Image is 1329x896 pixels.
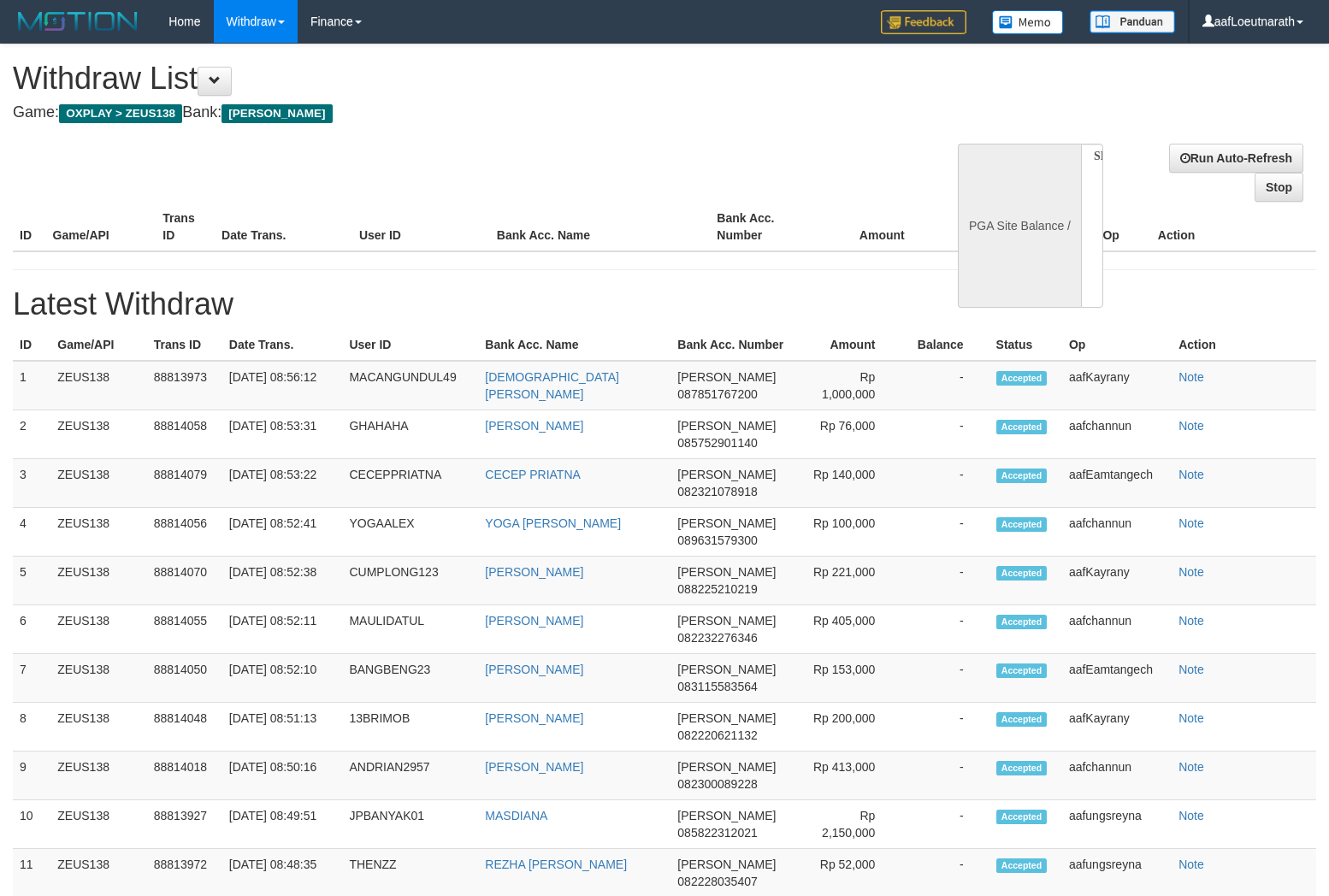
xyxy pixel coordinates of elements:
span: [PERSON_NAME] [677,516,776,530]
td: MACANGUNDUL49 [342,361,478,410]
a: YOGA [PERSON_NAME] [485,516,621,530]
td: aafKayrany [1062,557,1172,605]
th: Date Trans. [222,329,343,361]
th: Balance [930,203,1031,251]
td: [DATE] 08:52:38 [222,557,343,605]
span: Accepted [996,420,1048,434]
td: - [901,410,989,459]
td: Rp 200,000 [797,703,901,752]
a: Note [1178,760,1204,774]
th: Game/API [50,329,146,361]
td: YOGAALEX [342,508,478,557]
th: Bank Acc. Name [490,203,710,251]
td: [DATE] 08:52:41 [222,508,343,557]
span: Accepted [996,761,1048,775]
a: [PERSON_NAME] [485,614,583,628]
img: panduan.png [1090,10,1175,33]
a: REZHA [PERSON_NAME] [485,858,627,871]
span: 082321078918 [677,485,757,498]
td: 2 [13,410,50,459]
img: MOTION_logo.png [13,9,143,34]
span: [PERSON_NAME] [677,858,776,871]
a: Note [1178,516,1204,530]
th: User ID [352,203,490,251]
span: Accepted [996,566,1048,581]
td: aafchannun [1062,752,1172,800]
a: Stop [1255,173,1303,202]
td: ZEUS138 [50,703,146,752]
td: JPBANYAK01 [342,800,478,849]
td: GHAHAHA [342,410,478,459]
a: [PERSON_NAME] [485,663,583,676]
span: Accepted [996,663,1048,678]
span: 082220621132 [677,728,757,742]
td: - [901,605,989,654]
td: - [901,703,989,752]
a: Note [1178,614,1204,628]
span: [PERSON_NAME] [677,468,776,481]
td: 88813927 [147,800,222,849]
td: [DATE] 08:56:12 [222,361,343,410]
td: - [901,800,989,849]
td: - [901,459,989,508]
td: 1 [13,361,50,410]
th: Op [1096,203,1150,251]
span: [PERSON_NAME] [221,104,332,123]
td: ZEUS138 [50,557,146,605]
td: Rp 76,000 [797,410,901,459]
td: BANGBENG23 [342,654,478,703]
td: 88814048 [147,703,222,752]
th: Trans ID [147,329,222,361]
span: [PERSON_NAME] [677,760,776,774]
a: CECEP PRIATNA [485,468,581,481]
th: Bank Acc. Name [478,329,670,361]
td: 9 [13,752,50,800]
td: ZEUS138 [50,410,146,459]
th: User ID [342,329,478,361]
span: 089631579300 [677,533,757,547]
td: ZEUS138 [50,361,146,410]
td: aafKayrany [1062,703,1172,752]
span: 082228035407 [677,875,757,888]
th: Bank Acc. Number [670,329,797,361]
td: [DATE] 08:50:16 [222,752,343,800]
td: 6 [13,605,50,654]
td: aafchannun [1062,410,1172,459]
td: Rp 413,000 [797,752,901,800]
img: Feedback.jpg [881,10,966,34]
span: 082232276346 [677,631,757,645]
th: Balance [901,329,989,361]
span: [PERSON_NAME] [677,370,776,384]
span: [PERSON_NAME] [677,711,776,725]
td: CUMPLONG123 [342,557,478,605]
a: [PERSON_NAME] [485,711,583,725]
th: Status [989,329,1062,361]
span: Accepted [996,615,1048,629]
h1: Latest Withdraw [13,287,1316,321]
span: [PERSON_NAME] [677,663,776,676]
span: [PERSON_NAME] [677,565,776,579]
a: Note [1178,370,1204,384]
td: ZEUS138 [50,654,146,703]
td: Rp 100,000 [797,508,901,557]
th: Trans ID [156,203,215,251]
td: 13BRIMOB [342,703,478,752]
td: aafungsreyna [1062,800,1172,849]
td: Rp 2,150,000 [797,800,901,849]
td: 5 [13,557,50,605]
span: Accepted [996,517,1048,532]
span: Accepted [996,712,1048,727]
td: ZEUS138 [50,800,146,849]
td: 4 [13,508,50,557]
a: Note [1178,809,1204,822]
td: [DATE] 08:52:11 [222,605,343,654]
span: Accepted [996,469,1048,483]
span: Accepted [996,810,1048,824]
td: 10 [13,800,50,849]
a: Note [1178,468,1204,481]
th: Op [1062,329,1172,361]
th: Amount [797,329,901,361]
td: aafKayrany [1062,361,1172,410]
span: 088225210219 [677,582,757,596]
td: 3 [13,459,50,508]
